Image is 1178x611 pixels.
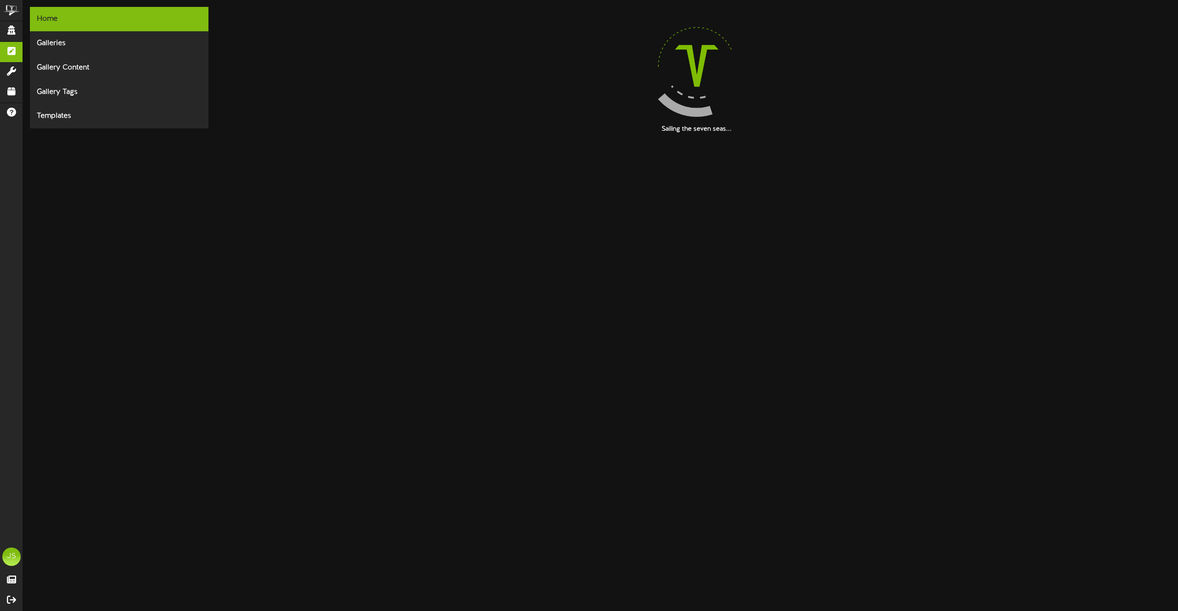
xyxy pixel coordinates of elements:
[30,7,208,31] div: Home
[30,104,208,128] div: Templates
[638,7,756,125] img: loading-spinner-4.png
[30,31,208,56] div: Galleries
[2,548,21,566] div: JS
[30,56,208,80] div: Gallery Content
[662,126,732,133] strong: Sailing the seven seas...
[30,80,208,104] div: Gallery Tags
